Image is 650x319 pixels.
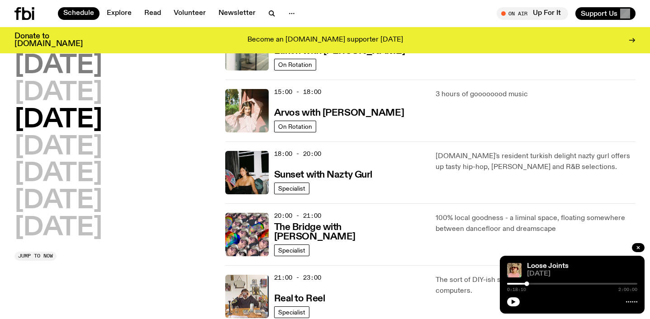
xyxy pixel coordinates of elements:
button: [DATE] [14,108,102,133]
p: Become an [DOMAIN_NAME] supporter [DATE] [247,36,403,44]
a: Explore [101,7,137,20]
button: [DATE] [14,161,102,187]
h3: Arvos with [PERSON_NAME] [274,108,404,118]
a: Real to Reel [274,292,325,304]
span: Specialist [278,247,305,253]
span: 20:00 - 21:00 [274,211,321,220]
span: [DATE] [527,271,637,277]
span: 0:18:10 [507,287,526,292]
span: On Rotation [278,61,312,68]
h3: Donate to [DOMAIN_NAME] [14,33,83,48]
button: [DATE] [14,135,102,160]
a: Read [139,7,166,20]
p: The sort of DIY-ish show: with love for instruments over computers. [436,275,636,296]
a: The Bridge with [PERSON_NAME] [274,221,425,242]
span: Specialist [278,185,305,192]
img: Jasper Craig Adams holds a vintage camera to his eye, obscuring his face. He is wearing a grey ju... [225,275,269,318]
a: Specialist [274,244,309,256]
a: Arvos with [PERSON_NAME] [274,107,404,118]
span: Jump to now [18,253,53,258]
button: Support Us [575,7,636,20]
button: [DATE] [14,80,102,106]
button: [DATE] [14,53,102,79]
p: 3 hours of goooooood music [436,89,636,100]
img: Tyson stands in front of a paperbark tree wearing orange sunglasses, a suede bucket hat and a pin... [507,263,522,277]
span: 2:00:00 [618,287,637,292]
span: Specialist [278,309,305,315]
a: Loose Joints [527,263,569,270]
a: Specialist [274,306,309,318]
a: Schedule [58,7,100,20]
a: On Rotation [274,59,316,70]
button: On AirUp For It [497,7,568,20]
a: Volunteer [168,7,211,20]
a: Specialist [274,183,309,194]
span: 15:00 - 18:00 [274,88,321,96]
h3: The Bridge with [PERSON_NAME] [274,223,425,242]
a: Newsletter [213,7,261,20]
button: [DATE] [14,188,102,214]
span: On Rotation [278,123,312,130]
h3: Sunset with Nazty Gurl [274,170,372,180]
a: On Rotation [274,121,316,132]
a: Sunset with Nazty Gurl [274,169,372,180]
span: 21:00 - 23:00 [274,273,321,282]
p: [DOMAIN_NAME]'s resident turkish delight nazty gurl offers up tasty hip-hop, [PERSON_NAME] and R&... [436,151,636,173]
h3: Real to Reel [274,294,325,304]
span: 18:00 - 20:00 [274,150,321,158]
span: Support Us [581,9,617,18]
p: 100% local goodness - a liminal space, floating somewhere between dancefloor and dreamscape [436,213,636,235]
button: Jump to now [14,252,57,261]
img: Maleeka stands outside on a balcony. She is looking at the camera with a serious expression, and ... [225,89,269,132]
button: [DATE] [14,216,102,241]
